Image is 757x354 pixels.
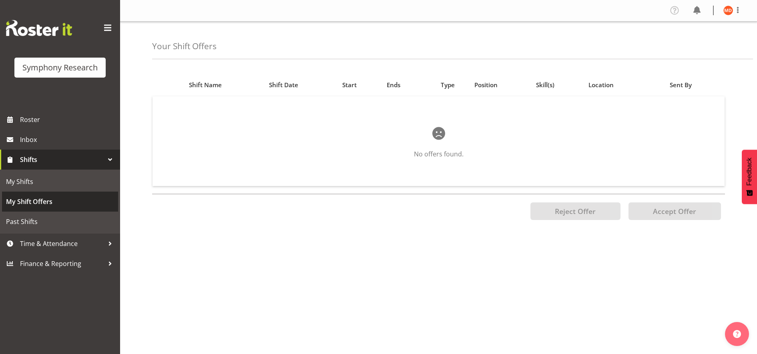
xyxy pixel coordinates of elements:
[189,80,222,90] span: Shift Name
[6,216,114,228] span: Past Shifts
[20,114,116,126] span: Roster
[653,206,696,216] span: Accept Offer
[733,330,741,338] img: help-xxl-2.png
[2,172,118,192] a: My Shifts
[441,80,455,90] span: Type
[2,192,118,212] a: My Shift Offers
[269,80,298,90] span: Shift Date
[22,62,98,74] div: Symphony Research
[628,202,721,220] button: Accept Offer
[588,80,614,90] span: Location
[723,6,733,15] img: maria-de-guzman11892.jpg
[20,134,116,146] span: Inbox
[6,20,72,36] img: Rosterit website logo
[746,158,753,186] span: Feedback
[530,202,620,220] button: Reject Offer
[2,212,118,232] a: Past Shifts
[474,80,498,90] span: Position
[387,80,400,90] span: Ends
[742,150,757,204] button: Feedback - Show survey
[152,42,217,51] h4: Your Shift Offers
[6,196,114,208] span: My Shift Offers
[342,80,357,90] span: Start
[6,176,114,188] span: My Shifts
[555,206,596,216] span: Reject Offer
[20,154,104,166] span: Shifts
[20,258,104,270] span: Finance & Reporting
[670,80,692,90] span: Sent By
[20,238,104,250] span: Time & Attendance
[536,80,554,90] span: Skill(s)
[178,149,699,159] p: No offers found.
